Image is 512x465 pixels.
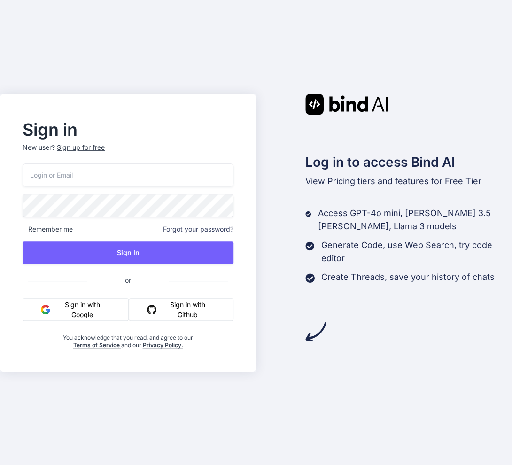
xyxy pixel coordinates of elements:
span: Forgot your password? [163,225,233,234]
a: Privacy Policy. [142,341,183,349]
div: You acknowledge that you read, and agree to our and our [58,328,198,349]
span: View Pricing [305,176,355,186]
button: Sign in with Google [23,298,129,321]
p: New user? [23,143,233,163]
div: Sign up for free [57,143,105,152]
span: or [87,269,169,292]
h2: Log in to access Bind AI [305,152,512,172]
img: Bind AI logo [305,94,388,115]
p: Create Threads, save your history of chats [321,271,495,284]
a: Terms of Service [73,341,121,349]
img: arrow [305,321,326,342]
span: Remember me [23,225,73,234]
input: Login or Email [23,163,233,186]
button: Sign In [23,241,233,264]
p: Access GPT-4o mini, [PERSON_NAME] 3.5 [PERSON_NAME], Llama 3 models [318,207,512,233]
p: Generate Code, use Web Search, try code editor [321,239,512,265]
h2: Sign in [23,122,233,137]
p: tiers and features for Free Tier [305,175,512,188]
img: github [147,305,156,314]
img: google [41,305,50,314]
button: Sign in with Github [129,298,233,321]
